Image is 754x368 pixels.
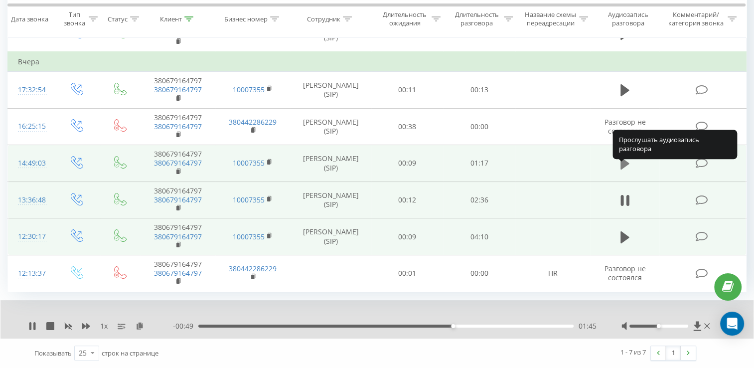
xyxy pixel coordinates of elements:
td: 00:00 [443,108,515,145]
a: 10007355 [233,195,265,204]
div: Open Intercom Messenger [720,312,744,336]
div: Бизнес номер [224,14,268,23]
td: 380679164797 [141,145,215,182]
a: 380679164797 [154,195,202,204]
td: 01:17 [443,145,515,182]
a: 380679164797 [154,268,202,278]
div: 12:13:37 [18,264,44,283]
td: HR [515,255,590,292]
span: Разговор не состоялся [604,117,645,136]
span: строк на странице [102,349,158,358]
div: 25 [79,348,87,358]
div: 14:49:03 [18,154,44,173]
div: 13:36:48 [18,190,44,210]
div: Аудиозапись разговора [600,10,657,27]
td: [PERSON_NAME] (SIP) [291,108,371,145]
a: 380679164797 [154,85,202,94]
div: Название схемы переадресации [524,10,577,27]
div: 17:32:54 [18,80,44,100]
div: Дата звонка [11,14,48,23]
td: [PERSON_NAME] (SIP) [291,145,371,182]
td: Вчера [8,52,747,72]
td: 380679164797 [141,255,215,292]
a: 10007355 [233,28,265,38]
a: 10007355 [233,158,265,168]
div: Длительность ожидания [380,10,430,27]
td: 380679164797 [141,108,215,145]
a: 380679164797 [154,28,202,38]
td: [PERSON_NAME] (SIP) [291,218,371,255]
a: 380679164797 [154,232,202,241]
span: Разговор не состоялся [604,264,645,282]
div: Клиент [160,14,182,23]
a: 10007355 [233,85,265,94]
td: [PERSON_NAME] (SIP) [291,72,371,109]
td: 00:11 [371,72,444,109]
div: Длительность разговора [452,10,501,27]
td: 00:13 [443,72,515,109]
div: 16:25:15 [18,117,44,136]
td: 00:38 [371,108,444,145]
div: 1 - 7 из 7 [620,347,646,357]
td: [PERSON_NAME] (SIP) [291,182,371,218]
a: 380679164797 [154,122,202,131]
div: Accessibility label [451,324,455,328]
a: 380442286229 [229,117,277,127]
div: Accessibility label [657,324,661,328]
td: 00:12 [371,182,444,218]
span: 1 x [100,321,108,331]
div: 12:30:17 [18,227,44,246]
div: Сотрудник [307,14,340,23]
td: 00:00 [443,255,515,292]
td: 00:09 [371,218,444,255]
td: 00:01 [371,255,444,292]
div: Статус [108,14,128,23]
td: 380679164797 [141,182,215,218]
a: 380442286229 [229,264,277,273]
td: 02:36 [443,182,515,218]
a: 380679164797 [154,158,202,168]
a: 1 [666,346,681,360]
span: Показывать [34,349,72,358]
td: 04:10 [443,218,515,255]
div: Тип звонка [63,10,86,27]
div: Комментарий/категория звонка [667,10,725,27]
div: Прослушать аудиозапись разговора [612,130,737,159]
span: - 00:49 [173,321,198,331]
td: 00:09 [371,145,444,182]
td: 380679164797 [141,72,215,109]
td: 380679164797 [141,218,215,255]
a: 10007355 [233,232,265,241]
span: 01:45 [579,321,597,331]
